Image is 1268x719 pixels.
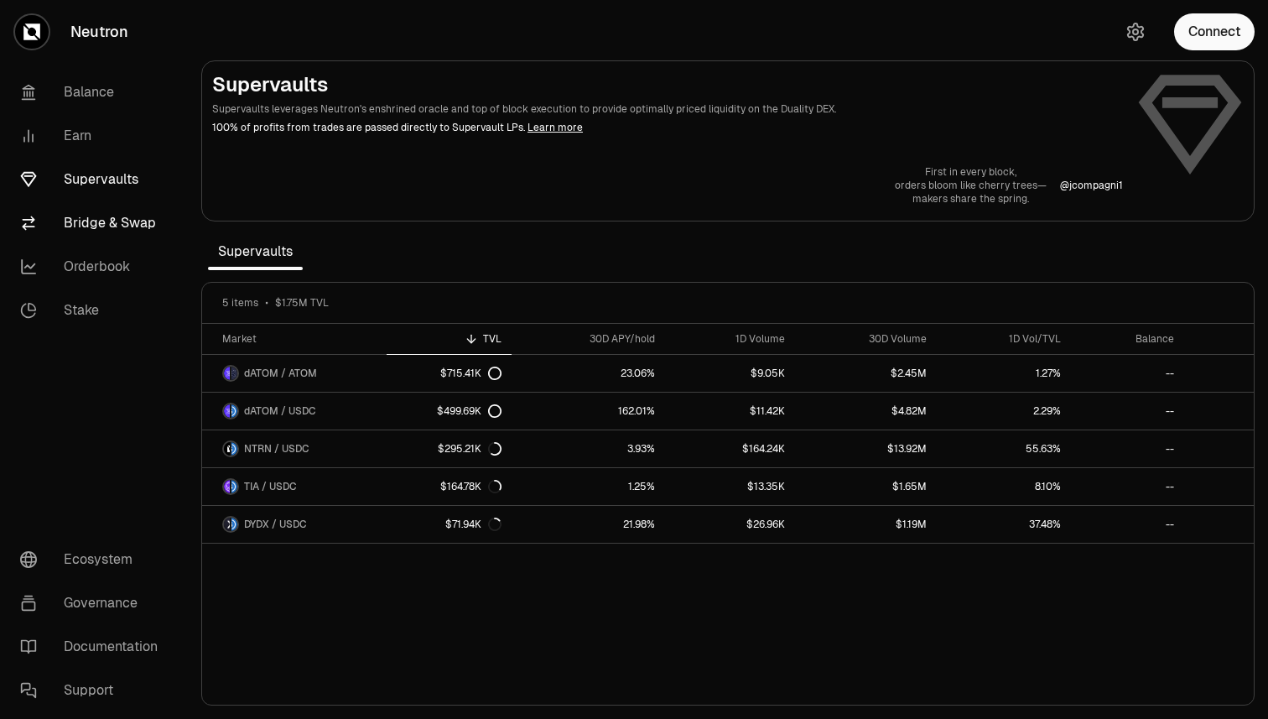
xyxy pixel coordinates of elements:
[387,355,512,392] a: $715.41K
[895,179,1047,192] p: orders bloom like cherry trees—
[387,430,512,467] a: $295.21K
[1071,355,1185,392] a: --
[1071,430,1185,467] a: --
[202,506,387,543] a: DYDX LogoUSDC LogoDYDX / USDC
[231,518,237,531] img: USDC Logo
[387,393,512,430] a: $499.69K
[937,506,1070,543] a: 37.48%
[202,393,387,430] a: dATOM LogoUSDC LogodATOM / USDC
[895,165,1047,206] a: First in every block,orders bloom like cherry trees—makers share the spring.
[665,355,795,392] a: $9.05K
[397,332,501,346] div: TVL
[231,404,237,418] img: USDC Logo
[440,480,501,493] div: $164.78K
[202,430,387,467] a: NTRN LogoUSDC LogoNTRN / USDC
[512,506,665,543] a: 21.98%
[937,430,1070,467] a: 55.63%
[795,506,938,543] a: $1.19M
[387,468,512,505] a: $164.78K
[805,332,928,346] div: 30D Volume
[1071,506,1185,543] a: --
[224,518,230,531] img: DYDX Logo
[512,355,665,392] a: 23.06%
[1060,179,1123,192] p: @ jcompagni1
[895,165,1047,179] p: First in every block,
[665,506,795,543] a: $26.96K
[665,468,795,505] a: $13.35K
[224,367,230,380] img: dATOM Logo
[665,430,795,467] a: $164.24K
[7,70,181,114] a: Balance
[795,468,938,505] a: $1.65M
[244,518,307,531] span: DYDX / USDC
[527,121,583,134] a: Learn more
[244,367,317,380] span: dATOM / ATOM
[522,332,655,346] div: 30D APY/hold
[275,296,329,310] span: $1.75M TVL
[440,367,501,380] div: $715.41K
[244,480,297,493] span: TIA / USDC
[212,102,1123,117] p: Supervaults leverages Neutron's enshrined oracle and top of block execution to provide optimally ...
[1071,468,1185,505] a: --
[7,538,181,581] a: Ecosystem
[1060,179,1123,192] a: @jcompagni1
[7,289,181,332] a: Stake
[665,393,795,430] a: $11.42K
[224,442,230,456] img: NTRN Logo
[947,332,1060,346] div: 1D Vol/TVL
[224,480,230,493] img: TIA Logo
[244,442,309,456] span: NTRN / USDC
[512,393,665,430] a: 162.01%
[795,355,938,392] a: $2.45M
[512,430,665,467] a: 3.93%
[7,114,181,158] a: Earn
[795,393,938,430] a: $4.82M
[208,235,303,268] span: Supervaults
[7,245,181,289] a: Orderbook
[7,158,181,201] a: Supervaults
[512,468,665,505] a: 1.25%
[445,518,501,531] div: $71.94K
[212,71,1123,98] h2: Supervaults
[7,581,181,625] a: Governance
[1071,393,1185,430] a: --
[937,393,1070,430] a: 2.29%
[7,625,181,669] a: Documentation
[202,355,387,392] a: dATOM LogoATOM LogodATOM / ATOM
[231,480,237,493] img: USDC Logo
[202,468,387,505] a: TIA LogoUSDC LogoTIA / USDC
[795,430,938,467] a: $13.92M
[244,404,316,418] span: dATOM / USDC
[675,332,785,346] div: 1D Volume
[7,669,181,712] a: Support
[222,296,258,310] span: 5 items
[937,355,1070,392] a: 1.27%
[937,468,1070,505] a: 8.10%
[231,442,237,456] img: USDC Logo
[231,367,237,380] img: ATOM Logo
[212,120,1123,135] p: 100% of profits from trades are passed directly to Supervault LPs.
[1174,13,1255,50] button: Connect
[222,332,377,346] div: Market
[895,192,1047,206] p: makers share the spring.
[1081,332,1175,346] div: Balance
[438,442,501,456] div: $295.21K
[224,404,230,418] img: dATOM Logo
[7,201,181,245] a: Bridge & Swap
[437,404,501,418] div: $499.69K
[387,506,512,543] a: $71.94K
